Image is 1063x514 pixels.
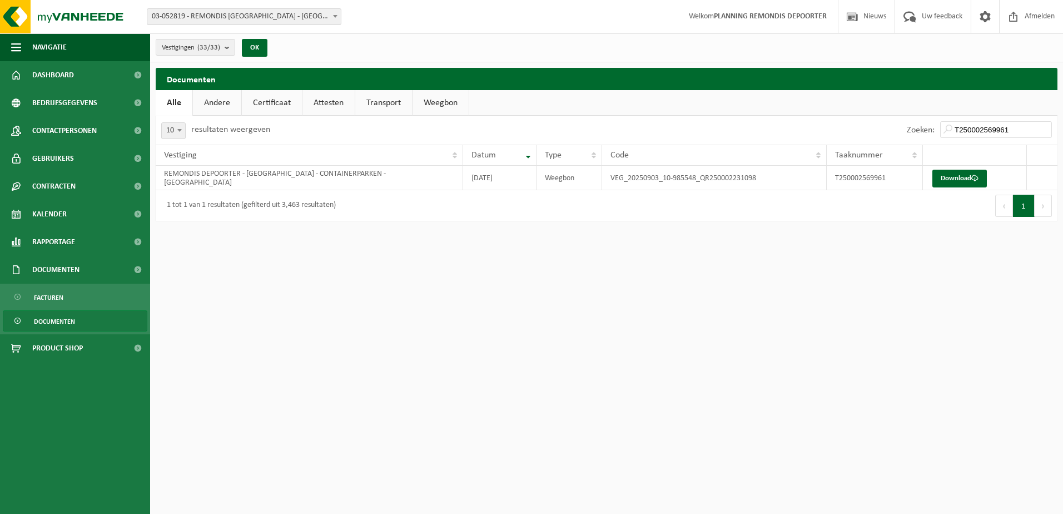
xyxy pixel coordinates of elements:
[3,286,147,308] a: Facturen
[147,8,341,25] span: 03-052819 - REMONDIS WEST-VLAANDEREN - OOSTENDE
[995,195,1013,217] button: Previous
[32,145,74,172] span: Gebruikers
[32,172,76,200] span: Contracten
[835,151,883,160] span: Taaknummer
[156,68,1057,90] h2: Documenten
[242,90,302,116] a: Certificaat
[537,166,602,190] td: Weegbon
[32,89,97,117] span: Bedrijfsgegevens
[156,166,463,190] td: REMONDIS DEPOORTER - [GEOGRAPHIC_DATA] - CONTAINERPARKEN - [GEOGRAPHIC_DATA]
[162,123,185,139] span: 10
[907,126,935,135] label: Zoeken:
[34,311,75,332] span: Documenten
[1035,195,1052,217] button: Next
[156,90,192,116] a: Alle
[32,334,83,362] span: Product Shop
[355,90,412,116] a: Transport
[545,151,562,160] span: Type
[193,90,241,116] a: Andere
[162,39,220,56] span: Vestigingen
[827,166,923,190] td: T250002569961
[156,39,235,56] button: Vestigingen(33/33)
[242,39,267,57] button: OK
[32,200,67,228] span: Kalender
[413,90,469,116] a: Weegbon
[463,166,537,190] td: [DATE]
[932,170,987,187] a: Download
[32,61,74,89] span: Dashboard
[602,166,827,190] td: VEG_20250903_10-985548_QR250002231098
[610,151,629,160] span: Code
[32,33,67,61] span: Navigatie
[197,44,220,51] count: (33/33)
[302,90,355,116] a: Attesten
[164,151,197,160] span: Vestiging
[3,310,147,332] a: Documenten
[34,287,63,308] span: Facturen
[32,256,80,284] span: Documenten
[471,151,496,160] span: Datum
[32,228,75,256] span: Rapportage
[161,196,336,216] div: 1 tot 1 van 1 resultaten (gefilterd uit 3,463 resultaten)
[1013,195,1035,217] button: 1
[161,122,186,139] span: 10
[147,9,341,24] span: 03-052819 - REMONDIS WEST-VLAANDEREN - OOSTENDE
[32,117,97,145] span: Contactpersonen
[191,125,270,134] label: resultaten weergeven
[714,12,827,21] strong: PLANNING REMONDIS DEPOORTER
